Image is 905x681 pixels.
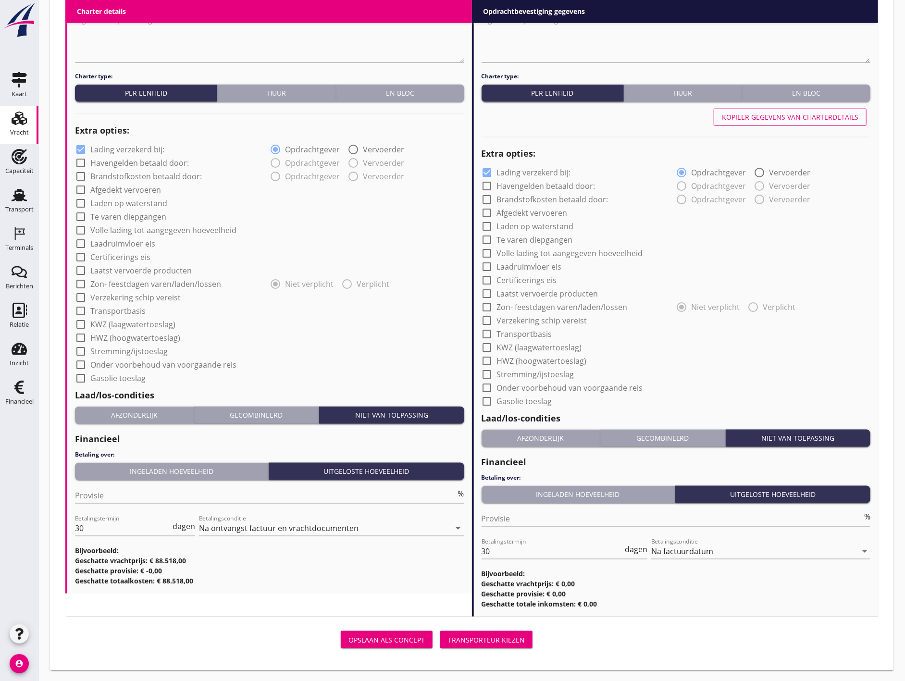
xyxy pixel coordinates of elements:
label: Laden op waterstand [90,198,167,208]
button: Ingeladen hoeveelheid [482,486,675,503]
label: Havengelden betaald door: [497,181,595,191]
button: Uitgeloste hoeveelheid [675,486,870,503]
label: HWZ (hoogwatertoeslag) [497,356,587,366]
div: Transporteur kiezen [448,635,525,645]
h3: Geschatte vrachtprijs: € 0,00 [482,579,871,589]
h3: Geschatte provisie: € -0,00 [75,566,464,576]
input: Betalingstermijn [482,544,623,559]
label: Opdrachtgever [285,145,340,154]
div: Transport [5,206,34,212]
h3: Geschatte totale inkomsten: € 0,00 [482,599,871,609]
div: Per eenheid [485,88,620,98]
button: Niet van toepassing [319,407,464,424]
label: HWZ (hoogwatertoeslag) [90,333,180,343]
label: Laatst vervoerde producten [497,289,598,298]
label: Afgedekt vervoeren [497,208,568,218]
label: Opdrachtgever [691,168,746,177]
label: Stremming/ijstoeslag [90,347,168,356]
div: En bloc [746,88,867,98]
h3: Geschatte provisie: € 0,00 [482,589,871,599]
div: dagen [171,522,195,530]
div: Per eenheid [79,88,213,98]
label: Transportbasis [90,306,146,316]
div: dagen [623,545,647,553]
label: Gasolie toeslag [90,373,146,383]
label: Onder voorbehoud van voorgaande reis [497,383,643,393]
label: Lading verzekerd bij: [90,145,164,154]
label: KWZ (laagwatertoeslag) [497,343,582,352]
div: Gecombineerd [604,433,721,443]
h3: Geschatte totaalkosten: € 88.518,00 [75,576,464,586]
label: Zon- feestdagen varen/laden/lossen [497,302,628,312]
div: Kaart [12,91,27,97]
h2: Extra opties: [75,124,464,137]
i: arrow_drop_down [859,545,870,557]
label: Vervoerder [363,145,404,154]
button: Ingeladen hoeveelheid [75,463,269,480]
h2: Extra opties: [482,147,871,160]
h4: Betaling over: [482,473,871,482]
label: Onder voorbehoud van voorgaande reis [90,360,236,370]
label: Afgedekt vervoeren [90,185,161,195]
div: Afzonderlijk [485,433,596,443]
textarea: Algemene opmerkingen [482,12,871,62]
div: Inzicht [10,360,29,366]
i: account_circle [10,654,29,673]
h2: Financieel [482,456,871,469]
div: Terminals [5,245,33,251]
div: En bloc [340,88,460,98]
label: Te varen diepgangen [90,212,166,222]
h4: Charter type: [482,72,871,81]
label: Verzekering schip vereist [497,316,587,325]
label: Transportbasis [497,329,552,339]
h3: Geschatte vrachtprijs: € 88.518,00 [75,556,464,566]
button: En bloc [743,85,870,102]
h4: Charter type: [75,72,464,81]
input: Provisie [482,511,863,526]
label: Laatst vervoerde producten [90,266,192,275]
label: Certificerings eis [90,252,150,262]
label: Brandstofkosten betaald door: [497,195,608,204]
img: logo-small.a267ee39.svg [2,2,37,38]
textarea: Algemene opmerkingen [75,12,464,62]
label: Lading verzekerd bij: [497,168,571,177]
h4: Betaling over: [75,450,464,459]
label: Certificerings eis [497,275,557,285]
label: Laden op waterstand [497,222,574,231]
label: Laadruimvloer eis [497,262,562,272]
div: Financieel [5,398,34,405]
button: Opslaan als concept [341,631,433,648]
div: Na ontvangst factuur en vrachtdocumenten [199,524,359,532]
label: Zon- feestdagen varen/laden/lossen [90,279,221,289]
i: arrow_drop_down [453,522,464,534]
label: KWZ (laagwatertoeslag) [90,320,175,329]
input: Betalingstermijn [75,520,171,536]
div: Na factuurdatum [651,547,714,556]
button: Uitgeloste hoeveelheid [269,463,464,480]
div: Berichten [6,283,33,289]
button: Per eenheid [482,85,624,102]
button: Kopiëer gegevens van charterdetails [714,109,867,126]
label: Stremming/ijstoeslag [497,370,574,379]
div: Afzonderlijk [79,410,190,420]
button: Huur [217,85,336,102]
div: Vracht [10,129,29,136]
h2: Financieel [75,433,464,446]
button: En bloc [336,85,464,102]
div: % [862,513,870,520]
label: Volle lading tot aangegeven hoeveelheid [90,225,236,235]
div: Ingeladen hoeveelheid [485,489,671,499]
div: Kopiëer gegevens van charterdetails [722,112,858,122]
label: Havengelden betaald door: [90,158,189,168]
div: Huur [221,88,332,98]
label: Brandstofkosten betaald door: [90,172,202,181]
div: Opslaan als concept [348,635,425,645]
label: Vervoerder [769,168,810,177]
label: Verzekering schip vereist [90,293,181,302]
div: Niet van toepassing [730,433,867,443]
h2: Laad/los-condities [482,412,871,425]
label: Laadruimvloer eis [90,239,155,248]
button: Afzonderlijk [482,430,601,447]
div: Ingeladen hoeveelheid [79,466,264,476]
h3: Bijvoorbeeld: [482,569,871,579]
